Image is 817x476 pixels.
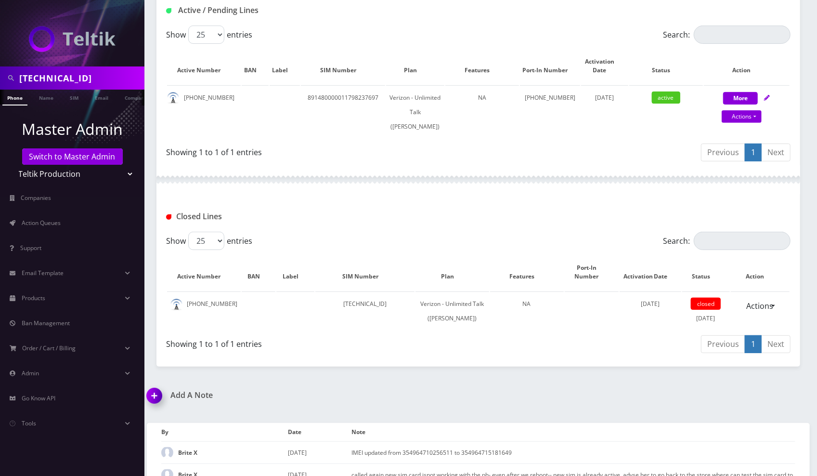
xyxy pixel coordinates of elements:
[167,254,241,291] th: Active Number: activate to sort column descending
[445,48,519,84] th: Features: activate to sort column ascending
[23,344,76,352] span: Order / Cart / Billing
[629,48,703,84] th: Status: activate to sort column ascending
[34,90,58,105] a: Name
[386,48,444,84] th: Plan: activate to sort column ascending
[167,291,241,331] td: [PHONE_NUMBER]
[188,232,224,250] select: Showentries
[22,394,55,402] span: Go Know API
[315,254,415,291] th: SIM Number: activate to sort column ascending
[161,423,288,441] th: By
[641,300,660,308] span: [DATE]
[351,423,795,441] th: Note
[691,298,721,310] span: closed
[415,291,489,331] td: Verizon - Unlimited Talk ([PERSON_NAME])
[166,334,471,350] div: Showing 1 to 1 of 1 entries
[315,291,415,331] td: [TECHNICAL_ID]
[270,48,300,84] th: Label: activate to sort column ascending
[663,26,791,44] label: Search:
[20,244,41,252] span: Support
[288,441,351,463] td: [DATE]
[276,254,314,291] th: Label: activate to sort column ascending
[701,144,745,161] a: Previous
[745,144,762,161] a: 1
[166,232,252,250] label: Show entries
[490,254,564,291] th: Features: activate to sort column ascending
[581,48,628,84] th: Activation Date: activate to sort column ascending
[520,48,580,84] th: Port-In Number: activate to sort column ascending
[166,6,364,15] h1: Active / Pending Lines
[565,254,619,291] th: Port-In Number: activate to sort column ascending
[166,214,171,220] img: Closed Lines
[351,441,795,463] td: IMEI updated from 354964710256511 to 354964715181649
[595,93,614,102] span: [DATE]
[761,335,791,353] a: Next
[170,299,182,311] img: default.png
[740,297,780,315] a: Actions
[301,85,385,139] td: 891480000011798237697
[22,294,45,302] span: Products
[520,85,580,139] td: [PHONE_NUMBER]
[745,335,762,353] a: 1
[19,69,142,87] input: Search in Company
[166,212,364,221] h1: Closed Lines
[22,219,61,227] span: Action Queues
[22,369,39,377] span: Admin
[288,423,351,441] th: Date
[242,48,269,84] th: BAN: activate to sort column ascending
[701,335,745,353] a: Previous
[22,269,64,277] span: Email Template
[761,144,791,161] a: Next
[682,291,730,331] td: [DATE]
[2,90,27,106] a: Phone
[22,148,123,165] a: Switch to Master Admin
[652,92,680,104] span: active
[29,26,116,52] img: Teltik Production
[178,449,197,457] strong: Brite X
[242,254,275,291] th: BAN: activate to sort column ascending
[723,92,758,105] button: More
[21,194,52,202] span: Companies
[386,85,444,139] td: Verizon - Unlimited Talk ([PERSON_NAME])
[704,48,790,84] th: Action: activate to sort column ascending
[65,90,83,105] a: SIM
[682,254,730,291] th: Status: activate to sort column ascending
[445,85,519,139] td: NA
[90,90,113,105] a: Email
[188,26,224,44] select: Showentries
[167,85,241,139] td: [PHONE_NUMBER]
[147,391,471,400] a: Add A Note
[22,419,36,427] span: Tools
[166,26,252,44] label: Show entries
[120,90,152,105] a: Company
[22,319,70,327] span: Ban Management
[415,254,489,291] th: Plan: activate to sort column ascending
[301,48,385,84] th: SIM Number: activate to sort column ascending
[166,143,471,158] div: Showing 1 to 1 of 1 entries
[731,254,790,291] th: Action : activate to sort column ascending
[694,26,791,44] input: Search:
[694,232,791,250] input: Search:
[663,232,791,250] label: Search:
[167,92,179,104] img: default.png
[167,48,241,84] th: Active Number: activate to sort column ascending
[722,110,762,123] a: Actions
[166,8,171,13] img: Active / Pending Lines
[620,254,681,291] th: Activation Date: activate to sort column ascending
[490,291,564,331] td: NA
